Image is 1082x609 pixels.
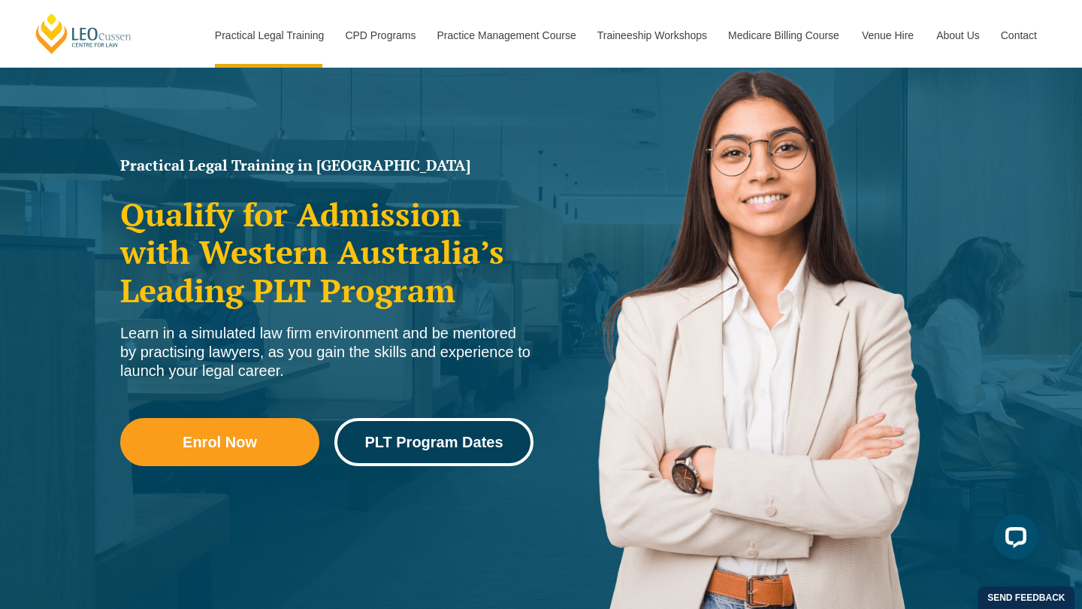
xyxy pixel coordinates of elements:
[334,3,425,68] a: CPD Programs
[426,3,586,68] a: Practice Management Course
[586,3,717,68] a: Traineeship Workshops
[717,3,851,68] a: Medicare Billing Course
[204,3,334,68] a: Practical Legal Training
[851,3,925,68] a: Venue Hire
[120,195,533,309] h2: Qualify for Admission with Western Australia’s Leading PLT Program
[334,418,533,466] a: PLT Program Dates
[183,435,257,450] span: Enrol Now
[120,324,533,380] div: Learn in a simulated law firm environment and be mentored by practising lawyers, as you gain the ...
[981,508,1044,571] iframe: LiveChat chat widget
[925,3,990,68] a: About Us
[120,418,319,466] a: Enrol Now
[990,3,1048,68] a: Contact
[364,435,503,450] span: PLT Program Dates
[34,12,134,55] a: [PERSON_NAME] Centre for Law
[120,158,533,173] h1: Practical Legal Training in [GEOGRAPHIC_DATA]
